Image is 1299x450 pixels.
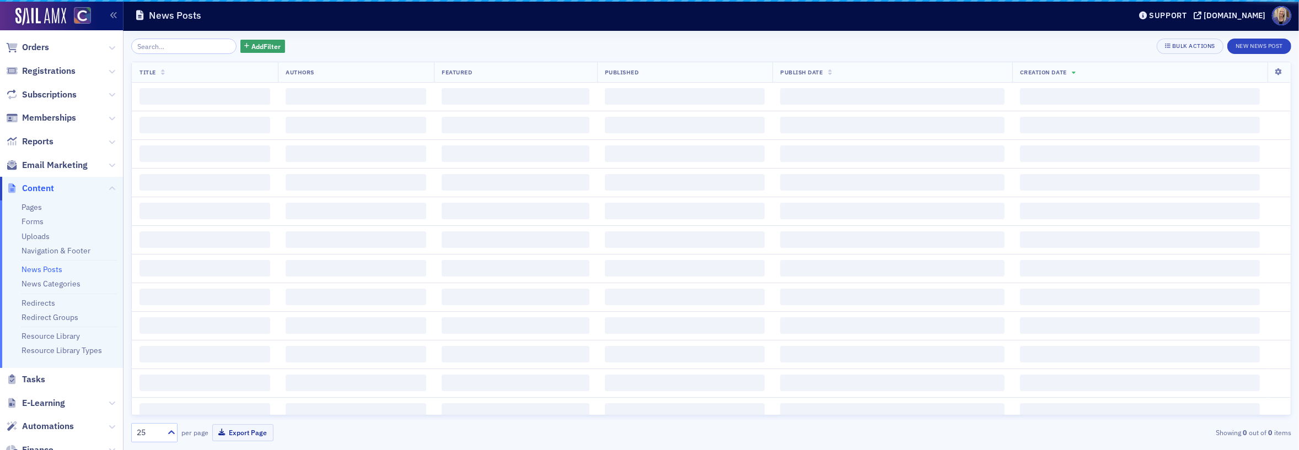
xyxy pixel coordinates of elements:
[181,427,208,437] label: per page
[22,264,62,274] a: News Posts
[22,41,49,53] span: Orders
[1272,6,1291,25] span: Profile
[286,203,426,219] span: ‌
[780,289,1005,305] span: ‌
[6,420,74,432] a: Automations
[442,317,589,334] span: ‌
[442,375,589,391] span: ‌
[605,88,765,105] span: ‌
[22,420,74,432] span: Automations
[1227,40,1291,50] a: New News Post
[22,397,65,409] span: E-Learning
[22,331,80,341] a: Resource Library
[286,88,426,105] span: ‌
[780,145,1005,162] span: ‌
[139,88,270,105] span: ‌
[286,145,426,162] span: ‌
[251,41,281,51] span: Add Filter
[139,203,270,219] span: ‌
[286,260,426,276] span: ‌
[22,202,42,212] a: Pages
[780,260,1005,276] span: ‌
[780,231,1005,248] span: ‌
[139,346,270,362] span: ‌
[1020,174,1260,191] span: ‌
[1020,88,1260,105] span: ‌
[780,375,1005,391] span: ‌
[442,117,589,133] span: ‌
[605,174,765,191] span: ‌
[139,289,270,305] span: ‌
[137,427,161,438] div: 25
[780,88,1005,105] span: ‌
[1020,260,1260,276] span: ‌
[780,117,1005,133] span: ‌
[1020,117,1260,133] span: ‌
[605,403,765,420] span: ‌
[6,112,76,124] a: Memberships
[780,68,823,76] span: Publish Date
[1020,289,1260,305] span: ‌
[1020,317,1260,334] span: ‌
[605,231,765,248] span: ‌
[1172,43,1215,49] div: Bulk Actions
[22,246,90,256] a: Navigation & Footer
[1227,39,1291,54] button: New News Post
[1204,10,1265,20] div: [DOMAIN_NAME]
[442,346,589,362] span: ‌
[6,182,54,194] a: Content
[6,41,49,53] a: Orders
[139,375,270,391] span: ‌
[286,289,426,305] span: ‌
[1194,12,1269,19] button: [DOMAIN_NAME]
[605,346,765,362] span: ‌
[1020,231,1260,248] span: ‌
[139,403,270,420] span: ‌
[22,65,76,77] span: Registrations
[1020,203,1260,219] span: ‌
[240,40,286,53] button: AddFilter
[605,68,639,76] span: Published
[6,373,45,386] a: Tasks
[286,375,426,391] span: ‌
[139,68,156,76] span: Title
[442,231,589,248] span: ‌
[139,260,270,276] span: ‌
[1157,39,1223,54] button: Bulk Actions
[442,260,589,276] span: ‌
[605,145,765,162] span: ‌
[22,279,80,289] a: News Categories
[22,89,77,101] span: Subscriptions
[1241,427,1249,437] strong: 0
[442,289,589,305] span: ‌
[22,231,50,241] a: Uploads
[286,68,314,76] span: Authors
[139,174,270,191] span: ‌
[6,159,88,171] a: Email Marketing
[131,39,237,54] input: Search…
[139,145,270,162] span: ‌
[22,159,88,171] span: Email Marketing
[442,68,472,76] span: Featured
[149,9,201,22] h1: News Posts
[139,117,270,133] span: ‌
[22,373,45,386] span: Tasks
[22,182,54,194] span: Content
[1020,346,1260,362] span: ‌
[780,174,1005,191] span: ‌
[605,260,765,276] span: ‌
[605,317,765,334] span: ‌
[442,145,589,162] span: ‌
[212,424,273,441] button: Export Page
[22,216,44,226] a: Forms
[605,375,765,391] span: ‌
[286,317,426,334] span: ‌
[780,346,1005,362] span: ‌
[442,403,589,420] span: ‌
[15,8,66,25] img: SailAMX
[6,397,65,409] a: E-Learning
[74,7,91,24] img: SailAMX
[286,231,426,248] span: ‌
[6,65,76,77] a: Registrations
